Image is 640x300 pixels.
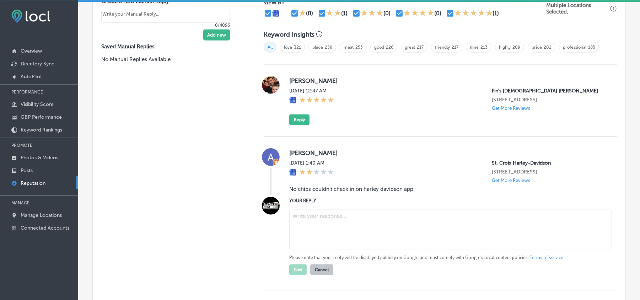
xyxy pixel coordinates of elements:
a: friendly [435,45,450,50]
a: 217 [452,45,458,50]
div: 1 Star [299,9,306,18]
label: [DATE] 12:47 AM [289,88,334,94]
button: Add new [203,30,230,41]
a: professional [563,45,586,50]
p: Connected Accounts [21,225,69,231]
div: 5 Stars [455,9,493,18]
a: price [532,45,542,50]
a: great [405,45,415,50]
p: Reputation [21,180,45,186]
label: YOUR REPLY [289,198,606,203]
a: 213 [480,45,488,50]
a: 253 [355,45,363,50]
div: (1) [493,10,499,17]
div: (0) [434,10,441,17]
p: No Manual Replies Available [101,55,241,63]
p: Overview [21,48,42,54]
div: (0) [306,10,313,17]
a: highly [499,45,511,50]
a: 321 [294,45,301,50]
a: meat [344,45,354,50]
a: 258 [325,45,332,50]
p: Directory Sync [21,61,54,67]
a: Terms of service [530,255,563,261]
button: Cancel [310,264,333,275]
p: Photos & Videos [21,155,58,161]
a: love [284,45,292,50]
p: Fin's Japanese Sushi Grill [492,88,606,94]
div: 4 Stars [404,9,434,18]
div: (1) [341,10,348,17]
label: [DATE] 1:40 AM [289,160,334,166]
a: good [374,45,384,50]
textarea: Create your Quick Reply [101,10,230,23]
a: 209 [512,45,520,50]
span: All [264,42,276,53]
a: 185 [588,45,595,50]
p: AutoPilot [21,74,42,80]
img: Image [262,197,280,215]
a: 226 [386,45,393,50]
button: Reply [289,114,310,125]
h3: Keyword Insights [264,31,314,38]
p: Get More Reviews [492,106,530,111]
label: Saved Manual Replies [101,43,241,50]
div: (0) [383,10,391,17]
label: [PERSON_NAME] [289,149,606,156]
blockquote: No chips couldn't check in on harley davidson app. [289,186,606,192]
img: fda3e92497d09a02dc62c9cd864e3231.png [11,10,50,23]
a: place [312,45,323,50]
p: Multiple Locations Selected. [546,2,609,15]
a: time [470,45,479,50]
label: [PERSON_NAME] [289,77,606,84]
p: 0/4096 [101,23,230,28]
div: 3 Stars [361,9,383,18]
button: Post [289,264,307,275]
p: Get More Reviews [492,178,530,183]
p: St. Croix Harley-Davidson [492,160,606,166]
div: 2 Stars [326,9,341,18]
a: 202 [544,45,552,50]
p: Manage Locations [21,212,62,218]
p: GBP Performance [21,114,62,120]
p: Posts [21,167,33,173]
p: Keyword Rankings [21,127,62,133]
p: 2060 WI-65 [492,169,606,175]
p: 732 West 23rd Street [492,97,606,103]
p: Please note that your reply will be displayed publicly on Google and must comply with Google's lo... [289,255,606,261]
div: 5 Stars [299,97,334,105]
div: 2 Stars [299,169,334,177]
p: Visibility Score [21,101,54,107]
a: 217 [417,45,424,50]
